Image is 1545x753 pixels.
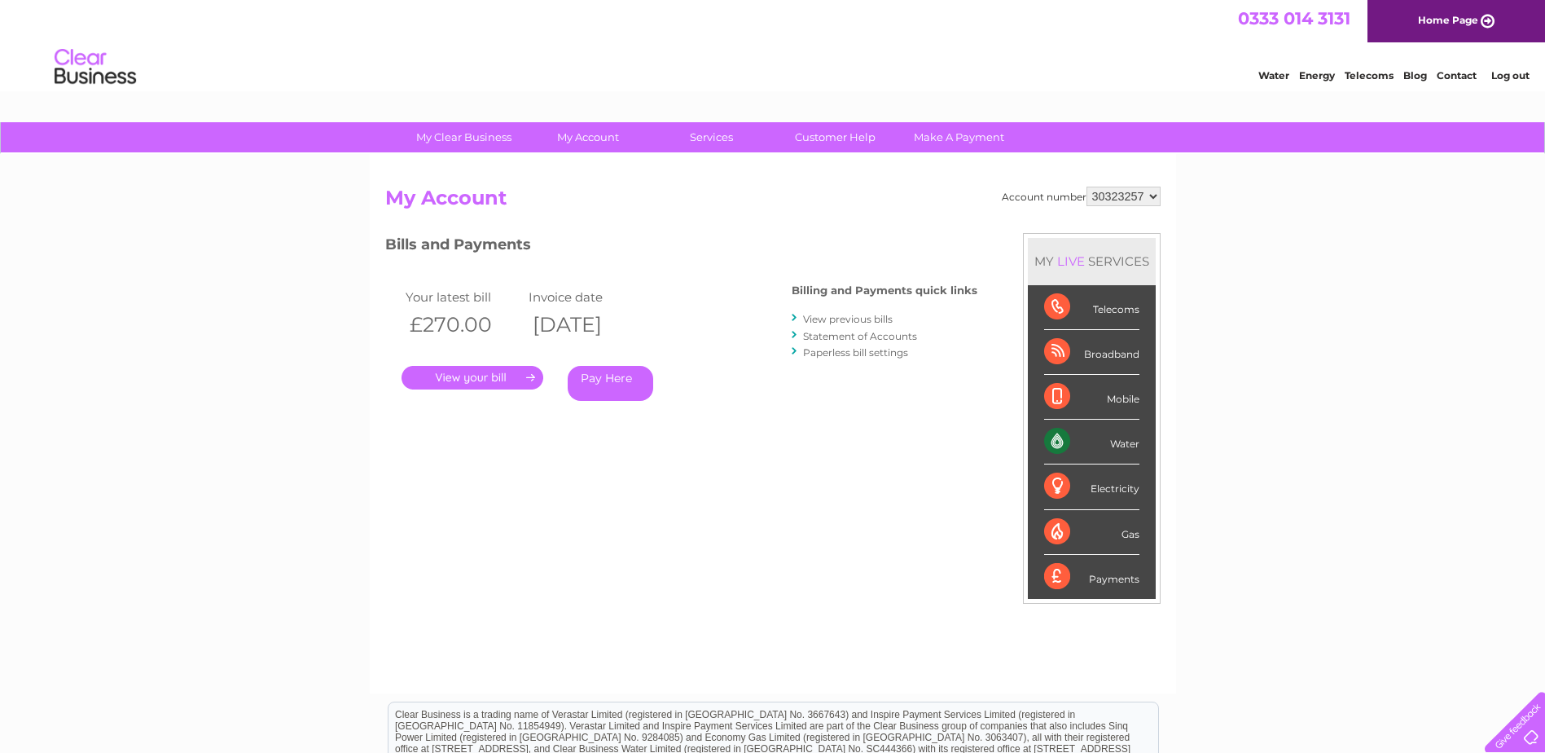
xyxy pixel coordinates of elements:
[1258,69,1289,81] a: Water
[402,308,525,341] th: £270.00
[397,122,531,152] a: My Clear Business
[1403,69,1427,81] a: Blog
[803,330,917,342] a: Statement of Accounts
[1002,187,1161,206] div: Account number
[1437,69,1477,81] a: Contact
[644,122,779,152] a: Services
[1044,465,1139,509] div: Electricity
[525,286,647,308] td: Invoice date
[1044,510,1139,555] div: Gas
[1044,555,1139,599] div: Payments
[54,42,137,92] img: logo.png
[1044,375,1139,420] div: Mobile
[388,9,1158,79] div: Clear Business is a trading name of Verastar Limited (registered in [GEOGRAPHIC_DATA] No. 3667643...
[568,366,653,401] a: Pay Here
[1491,69,1530,81] a: Log out
[1044,420,1139,465] div: Water
[1044,330,1139,375] div: Broadband
[1028,238,1156,284] div: MY SERVICES
[402,366,543,390] a: .
[1345,69,1394,81] a: Telecoms
[525,308,647,341] th: [DATE]
[385,187,1161,218] h2: My Account
[792,284,977,297] h4: Billing and Payments quick links
[768,122,902,152] a: Customer Help
[385,233,977,262] h3: Bills and Payments
[1054,253,1088,269] div: LIVE
[803,346,908,359] a: Paperless bill settings
[892,122,1026,152] a: Make A Payment
[520,122,655,152] a: My Account
[1238,8,1350,29] a: 0333 014 3131
[803,313,893,325] a: View previous bills
[402,286,525,308] td: Your latest bill
[1299,69,1335,81] a: Energy
[1044,285,1139,330] div: Telecoms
